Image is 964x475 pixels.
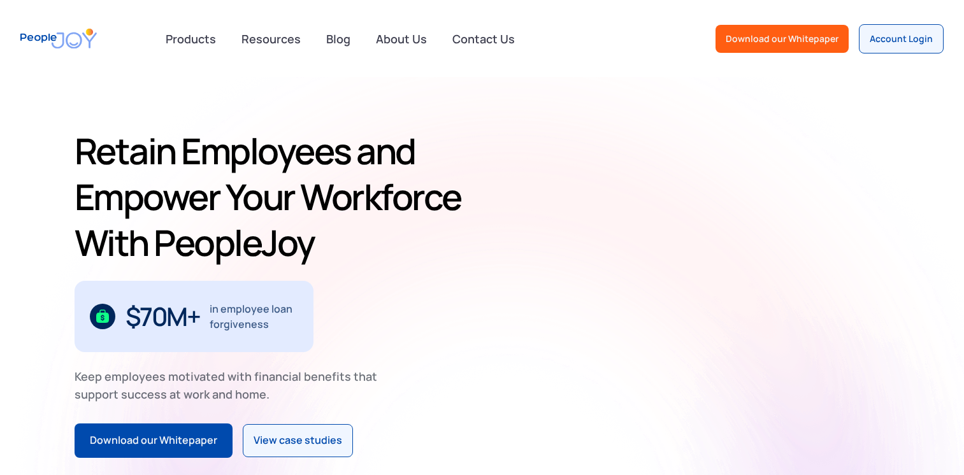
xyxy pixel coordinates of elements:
[75,423,233,458] a: Download our Whitepaper
[90,432,217,449] div: Download our Whitepaper
[445,25,522,53] a: Contact Us
[368,25,435,53] a: About Us
[234,25,308,53] a: Resources
[319,25,358,53] a: Blog
[859,24,944,53] a: Account Login
[75,128,477,266] h1: Retain Employees and Empower Your Workforce With PeopleJoy
[254,432,342,449] div: View case studies
[210,301,298,332] div: in employee loan forgiveness
[158,26,224,52] div: Products
[870,32,933,45] div: Account Login
[716,25,849,53] a: Download our Whitepaper
[20,20,97,57] a: home
[726,32,838,45] div: Download our Whitepaper
[75,281,313,352] div: 1 / 3
[126,306,200,327] div: $70M+
[243,424,353,457] a: View case studies
[75,367,388,403] div: Keep employees motivated with financial benefits that support success at work and home.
